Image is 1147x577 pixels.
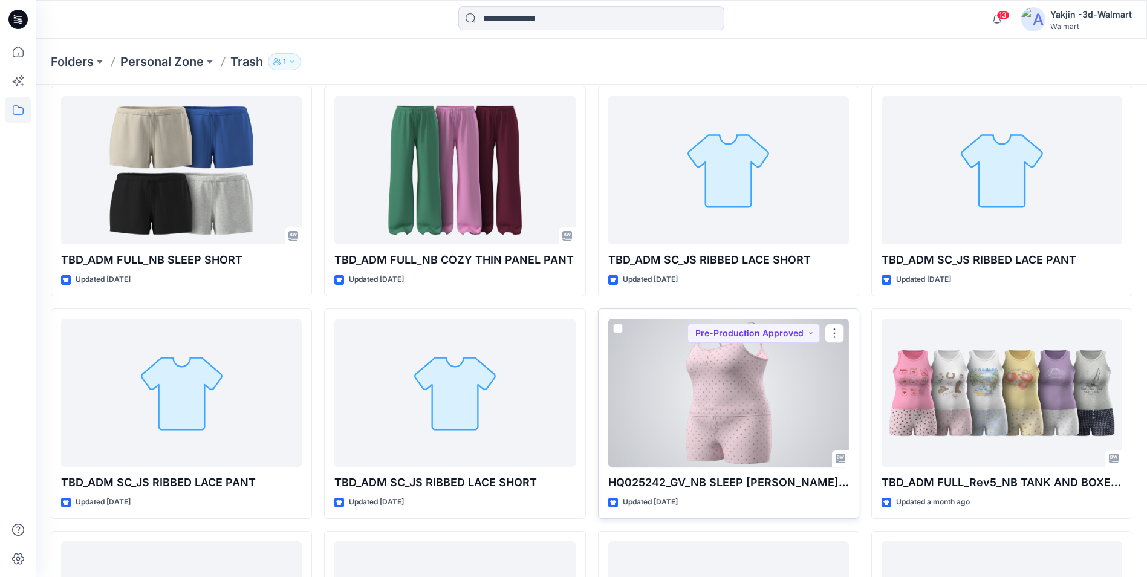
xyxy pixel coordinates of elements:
p: Updated [DATE] [76,496,131,509]
img: avatar [1021,7,1045,31]
p: TBD_ADM FULL_NB SLEEP SHORT [61,252,302,269]
p: HQ025242_GV_NB SLEEP [PERSON_NAME] SET PLUS [608,474,849,491]
p: Updated [DATE] [349,496,404,509]
a: TBD_ADM FULL_Rev5_NB TANK AND BOXER SET [882,319,1122,467]
span: 13 [996,10,1010,20]
a: TBD_ADM FULL_NB SLEEP SHORT [61,96,302,244]
p: Updated [DATE] [896,273,951,286]
p: Updated [DATE] [76,273,131,286]
p: 1 [283,55,286,68]
div: Yakjin -3d-Walmart [1050,7,1132,22]
p: TBD_ADM SC_JS RIBBED LACE SHORT [334,474,575,491]
p: Updated [DATE] [623,273,678,286]
a: TBD_ADM SC_JS RIBBED LACE PANT [61,319,302,467]
a: TBD_ADM FULL_NB COZY THIN PANEL PANT [334,96,575,244]
a: Folders [51,53,94,70]
a: HQ025242_GV_NB SLEEP CAMI BOXER SET PLUS [608,319,849,467]
div: Walmart [1050,22,1132,31]
a: Personal Zone [120,53,204,70]
p: Updated [DATE] [349,273,404,286]
a: TBD_ADM SC_JS RIBBED LACE SHORT [334,319,575,467]
p: TBD_ADM FULL_Rev5_NB TANK AND BOXER SET [882,474,1122,491]
p: TBD_ADM FULL_NB COZY THIN PANEL PANT [334,252,575,269]
p: Updated a month ago [896,496,970,509]
a: TBD_ADM SC_JS RIBBED LACE PANT [882,96,1122,244]
a: TBD_ADM SC_JS RIBBED LACE SHORT [608,96,849,244]
p: TBD_ADM SC_JS RIBBED LACE PANT [882,252,1122,269]
p: Updated [DATE] [623,496,678,509]
p: TBD_ADM SC_JS RIBBED LACE PANT [61,474,302,491]
button: 1 [268,53,301,70]
p: TBD_ADM SC_JS RIBBED LACE SHORT [608,252,849,269]
p: Trash [230,53,263,70]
